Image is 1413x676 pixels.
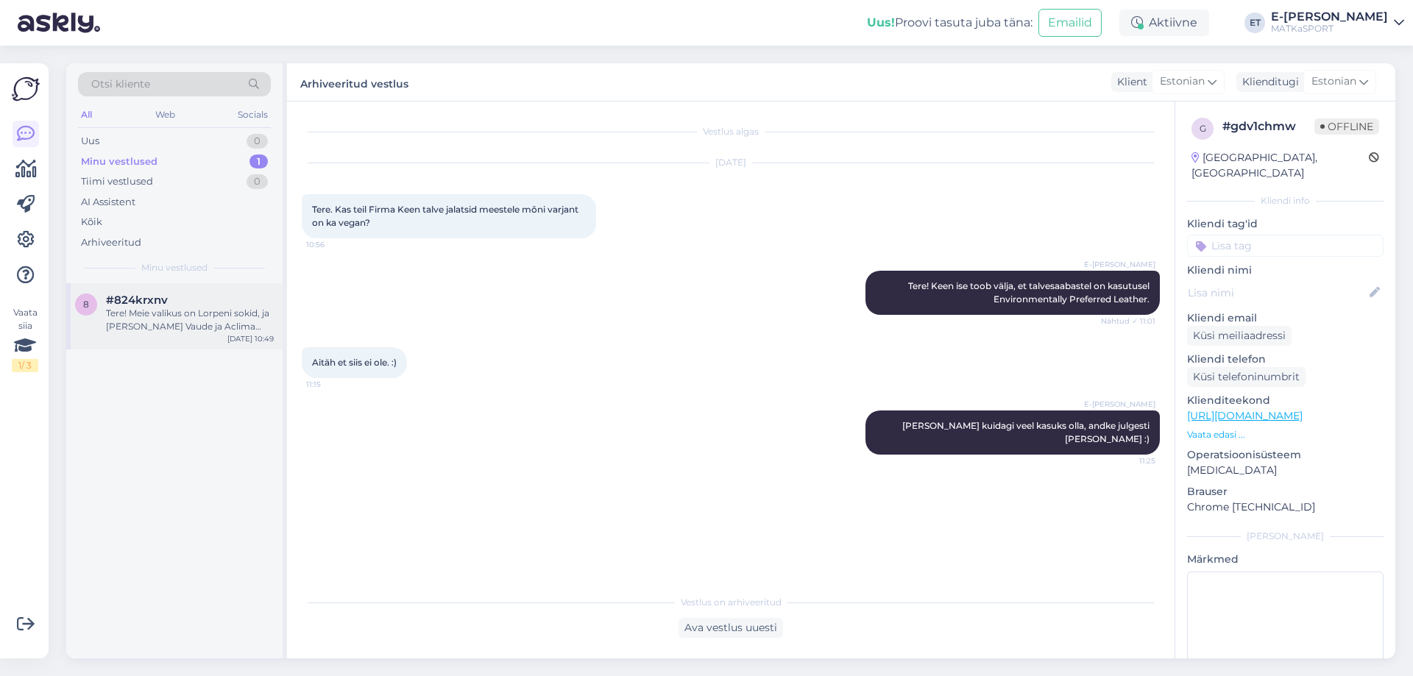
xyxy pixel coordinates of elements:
span: 11:15 [306,379,361,390]
div: Proovi tasuta juba täna: [867,14,1033,32]
div: Uus [81,134,99,149]
span: #824krxnv [106,293,168,307]
div: Küsi telefoninumbrit [1187,367,1306,387]
span: g [1200,123,1206,134]
div: Web [152,105,178,124]
div: [GEOGRAPHIC_DATA], [GEOGRAPHIC_DATA] [1191,150,1369,181]
div: Klienditugi [1236,74,1299,90]
p: [MEDICAL_DATA] [1187,463,1384,478]
input: Lisa tag [1187,235,1384,257]
div: Tere! Meie valikus on Lorpeni sokid, ja [PERSON_NAME] Vaude ja Aclima sokke. [106,307,274,333]
span: 10:56 [306,239,361,250]
div: 1 [249,154,268,169]
div: All [78,105,95,124]
span: 8 [83,299,89,310]
div: # gdv1chmw [1222,118,1314,135]
input: Lisa nimi [1188,285,1367,301]
span: [PERSON_NAME] kuidagi veel kasuks olla, andke julgesti [PERSON_NAME] :) [902,420,1152,444]
p: Klienditeekond [1187,393,1384,408]
div: E-[PERSON_NAME] [1271,11,1388,23]
p: Brauser [1187,484,1384,499]
div: MATKaSPORT [1271,23,1388,35]
div: Küsi meiliaadressi [1187,326,1292,346]
div: 1 / 3 [12,359,38,372]
span: Tere. Kas teil Firma Keen talve jalatsid meestele mõni varjant on ka vegan? [312,204,581,228]
span: 11:25 [1100,455,1155,466]
div: Vaata siia [12,306,38,372]
p: Kliendi tag'id [1187,216,1384,232]
p: Kliendi nimi [1187,263,1384,278]
div: Klient [1111,74,1147,90]
p: Kliendi telefon [1187,352,1384,367]
div: 0 [247,134,268,149]
div: Kliendi info [1187,194,1384,207]
div: 0 [247,174,268,189]
div: Socials [235,105,271,124]
span: Vestlus on arhiveeritud [681,596,782,609]
div: Ava vestlus uuesti [679,618,783,638]
div: Minu vestlused [81,154,157,169]
div: Tiimi vestlused [81,174,153,189]
span: Aitäh et siis ei ole. :) [312,357,397,368]
p: Märkmed [1187,552,1384,567]
span: Estonian [1160,74,1205,90]
label: Arhiveeritud vestlus [300,72,408,92]
div: AI Assistent [81,195,135,210]
div: Aktiivne [1119,10,1209,36]
div: ET [1244,13,1265,33]
span: E-[PERSON_NAME] [1084,399,1155,410]
div: [DATE] [302,156,1160,169]
p: Kliendi email [1187,310,1384,326]
p: Operatsioonisüsteem [1187,447,1384,463]
div: [DATE] 10:49 [227,333,274,344]
p: Chrome [TECHNICAL_ID] [1187,499,1384,515]
img: Askly Logo [12,75,40,103]
span: Offline [1314,118,1379,135]
b: Uus! [867,15,895,29]
a: E-[PERSON_NAME]MATKaSPORT [1271,11,1404,35]
span: Minu vestlused [141,261,208,274]
span: Otsi kliente [91,77,150,92]
button: Emailid [1038,9,1102,37]
a: [URL][DOMAIN_NAME] [1187,409,1303,422]
div: Kõik [81,215,102,230]
div: Arhiveeritud [81,235,141,250]
span: Estonian [1311,74,1356,90]
span: Tere! Keen ise toob välja, et talvesaabastel on kasutusel Environmentally Preferred Leather. [908,280,1152,305]
span: Nähtud ✓ 11:01 [1100,316,1155,327]
div: [PERSON_NAME] [1187,530,1384,543]
p: Vaata edasi ... [1187,428,1384,441]
div: Vestlus algas [302,125,1160,138]
span: E-[PERSON_NAME] [1084,259,1155,270]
